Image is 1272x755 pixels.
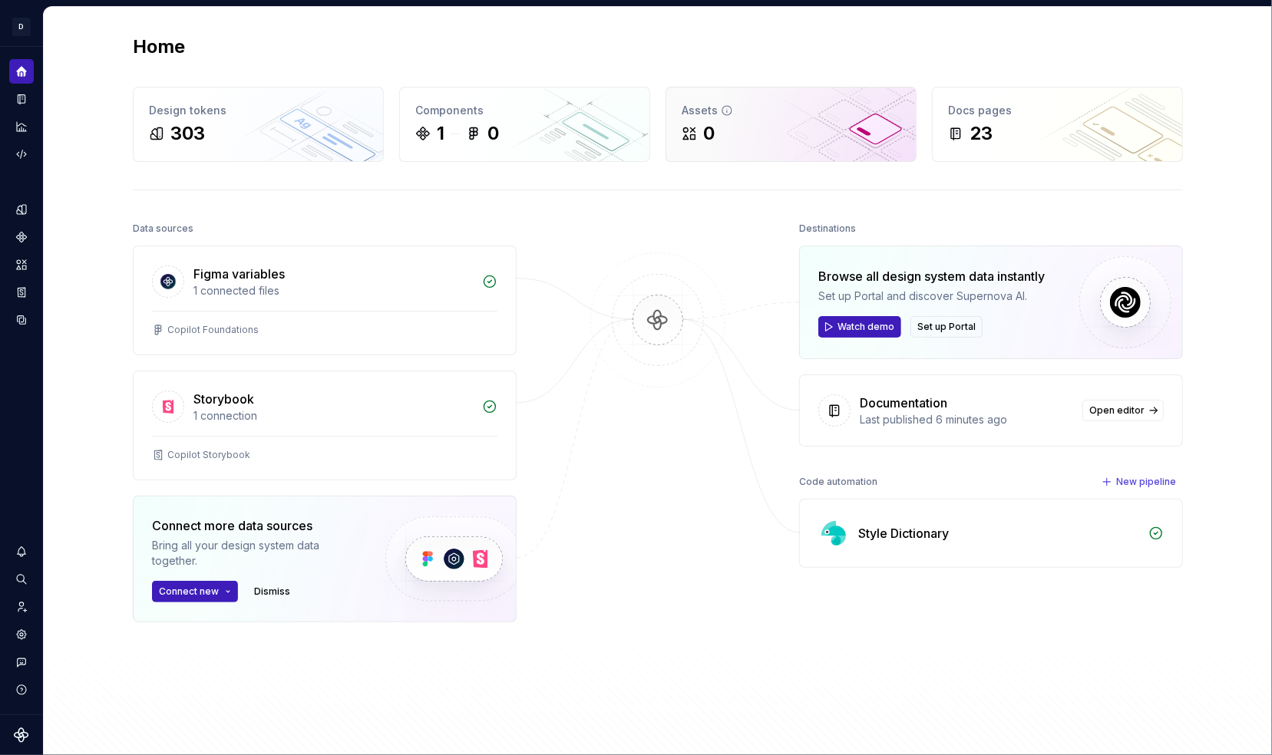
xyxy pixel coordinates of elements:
[9,622,34,647] a: Settings
[9,650,34,674] button: Contact support
[170,121,205,146] div: 303
[910,316,983,338] button: Set up Portal
[703,121,715,146] div: 0
[860,412,1073,427] div: Last published 6 minutes ago
[9,142,34,166] a: Code automation
[9,114,34,139] a: Analytics
[682,103,900,118] div: Assets
[9,595,34,619] a: Invite team
[970,121,993,146] div: 23
[3,10,40,43] button: D
[152,538,359,569] div: Bring all your design system data together.
[818,267,1045,285] div: Browse all design system data instantly
[133,246,517,355] a: Figma variables1 connected filesCopilot Foundations
[9,252,34,277] a: Assets
[399,87,650,162] a: Components10
[9,539,34,564] button: Notifications
[415,103,634,118] div: Components
[133,35,185,59] h2: Home
[152,516,359,535] div: Connect more data sources
[254,585,290,598] span: Dismiss
[1089,404,1145,417] span: Open editor
[799,218,856,239] div: Destinations
[9,87,34,111] a: Documentation
[838,321,894,333] span: Watch demo
[9,308,34,332] a: Data sources
[167,449,250,461] div: Copilot Storybook
[799,471,877,493] div: Code automation
[133,371,517,480] a: Storybook1 connectionCopilot Storybook
[818,316,901,338] button: Watch demo
[666,87,917,162] a: Assets0
[487,121,499,146] div: 0
[12,18,31,36] div: D
[193,390,254,408] div: Storybook
[193,408,473,424] div: 1 connection
[193,265,285,283] div: Figma variables
[9,225,34,249] a: Components
[9,567,34,592] button: Search ⌘K
[149,103,368,118] div: Design tokens
[133,87,384,162] a: Design tokens303
[1116,476,1176,488] span: New pipeline
[9,197,34,222] a: Design tokens
[247,581,297,602] button: Dismiss
[437,121,444,146] div: 1
[860,394,947,412] div: Documentation
[133,218,193,239] div: Data sources
[14,727,29,743] svg: Supernova Logo
[1082,400,1164,421] a: Open editor
[858,524,949,542] div: Style Dictionary
[9,59,34,84] a: Home
[917,321,976,333] span: Set up Portal
[948,103,1167,118] div: Docs pages
[167,324,259,336] div: Copilot Foundations
[193,283,473,298] div: 1 connected files
[159,585,219,598] span: Connect new
[9,280,34,305] a: Storybook stories
[152,581,238,602] button: Connect new
[932,87,1183,162] a: Docs pages23
[818,288,1045,304] div: Set up Portal and discover Supernova AI.
[1097,471,1183,493] button: New pipeline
